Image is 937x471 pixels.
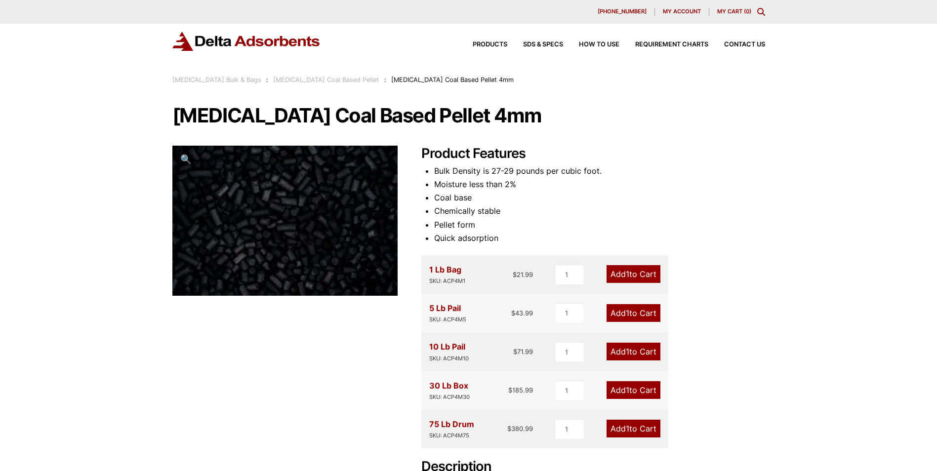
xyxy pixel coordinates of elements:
[384,76,386,83] span: :
[655,8,709,16] a: My account
[523,41,563,48] span: SDS & SPECS
[434,178,765,191] li: Moisture less than 2%
[607,420,660,437] a: Add1to Cart
[635,41,708,48] span: Requirement Charts
[473,41,507,48] span: Products
[511,309,533,317] bdi: 43.99
[626,347,629,356] span: 1
[607,343,660,360] a: Add1to Cart
[429,315,466,324] div: SKU: ACP4M5
[429,431,474,440] div: SKU: ACP4M75
[421,146,765,162] h2: Product Features
[429,379,470,402] div: 30 Lb Box
[434,191,765,204] li: Coal base
[434,164,765,178] li: Bulk Density is 27-29 pounds per cubic foot.
[429,276,465,286] div: SKU: ACP4M1
[626,424,629,433] span: 1
[513,271,533,278] bdi: 21.99
[457,41,507,48] a: Products
[429,418,474,440] div: 75 Lb Drum
[429,392,470,402] div: SKU: ACP4M30
[172,32,321,51] img: Delta Adsorbents
[626,269,629,279] span: 1
[429,302,466,324] div: 5 Lb Pail
[757,8,765,16] div: Toggle Modal Content
[619,41,708,48] a: Requirement Charts
[172,146,200,173] a: View full-screen image gallery
[598,9,647,14] span: [PHONE_NUMBER]
[507,41,563,48] a: SDS & SPECS
[513,271,517,278] span: $
[513,348,533,355] bdi: 71.99
[391,76,514,83] span: [MEDICAL_DATA] Coal Based Pellet 4mm
[266,76,268,83] span: :
[607,304,660,322] a: Add1to Cart
[273,76,379,83] a: [MEDICAL_DATA] Coal Based Pellet
[508,386,512,394] span: $
[172,76,261,83] a: [MEDICAL_DATA] Bulk & Bags
[746,8,749,15] span: 0
[579,41,619,48] span: How to Use
[507,425,511,432] span: $
[429,354,469,363] div: SKU: ACP4M10
[172,105,765,126] h1: [MEDICAL_DATA] Coal Based Pellet 4mm
[434,204,765,218] li: Chemically stable
[513,348,517,355] span: $
[626,308,629,318] span: 1
[511,309,515,317] span: $
[607,265,660,283] a: Add1to Cart
[434,232,765,245] li: Quick adsorption
[180,154,192,164] span: 🔍
[708,41,765,48] a: Contact Us
[607,381,660,399] a: Add1to Cart
[507,425,533,432] bdi: 380.99
[663,9,701,14] span: My account
[724,41,765,48] span: Contact Us
[434,218,765,232] li: Pellet form
[626,385,629,395] span: 1
[590,8,655,16] a: [PHONE_NUMBER]
[563,41,619,48] a: How to Use
[429,263,465,286] div: 1 Lb Bag
[508,386,533,394] bdi: 185.99
[429,340,469,363] div: 10 Lb Pail
[717,8,751,15] a: My Cart (0)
